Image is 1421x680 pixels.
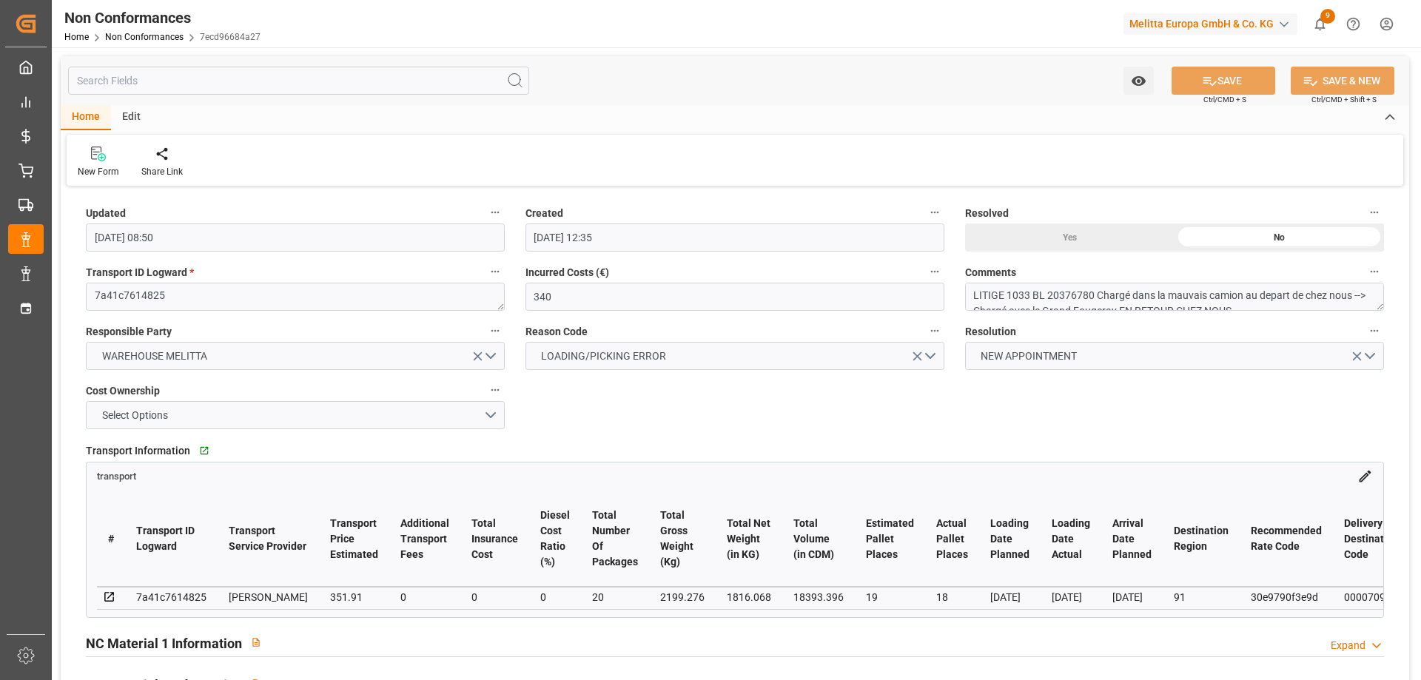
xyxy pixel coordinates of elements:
span: transport [97,471,136,482]
a: Non Conformances [105,32,184,42]
button: Transport ID Logward * [486,262,505,281]
th: Loading Date Planned [979,491,1041,587]
input: DD-MM-YYYY HH:MM [86,223,505,252]
button: SAVE & NEW [1291,67,1394,95]
textarea: 7a41c7614825 [86,283,505,311]
button: open menu [86,401,505,429]
input: DD-MM-YYYY HH:MM [525,223,944,252]
button: show 9 new notifications [1303,7,1337,41]
div: Expand [1331,638,1365,653]
th: Total Number Of Packages [581,491,649,587]
textarea: LITIGE 1033 BL 20376780 Chargé dans la mauvais camion au depart de chez nous --> Chargé avec le G... [965,283,1384,311]
button: Cost Ownership [486,380,505,400]
button: open menu [86,342,505,370]
button: open menu [525,342,944,370]
a: transport [97,469,136,481]
span: Updated [86,206,126,221]
th: Arrival Date Planned [1101,491,1163,587]
span: Cost Ownership [86,383,160,399]
h2: NC Material 1 Information [86,633,242,653]
th: Transport Price Estimated [319,491,389,587]
div: Non Conformances [64,7,261,29]
input: Search Fields [68,67,529,95]
button: Melitta Europa GmbH & Co. KG [1123,10,1303,38]
th: Recommended Rate Code [1240,491,1333,587]
th: Transport ID Logward [125,491,218,587]
span: Reason Code [525,324,588,340]
div: Yes [965,223,1175,252]
div: 0 [471,588,518,606]
span: Ctrl/CMD + Shift + S [1311,94,1377,105]
span: Incurred Costs (€) [525,265,609,280]
th: Transport Service Provider [218,491,319,587]
div: [DATE] [1112,588,1152,606]
button: open menu [1123,67,1154,95]
div: No [1175,223,1384,252]
span: Transport Information [86,443,190,459]
th: Additional Transport Fees [389,491,460,587]
div: 0 [400,588,449,606]
span: Ctrl/CMD + S [1203,94,1246,105]
button: Resolved [1365,203,1384,222]
span: Select Options [95,408,175,423]
div: Share Link [141,165,183,178]
button: Responsible Party [486,321,505,340]
th: Delivery Destination Code [1333,491,1414,587]
th: # [97,491,125,587]
th: Total Gross Weight (Kg) [649,491,716,587]
div: 0000709476 [1344,588,1403,606]
span: 9 [1320,9,1335,24]
div: New Form [78,165,119,178]
button: View description [242,628,270,656]
th: Destination Region [1163,491,1240,587]
div: 7a41c7614825 [136,588,206,606]
div: 18393.396 [793,588,844,606]
div: 2199.276 [660,588,705,606]
th: Loading Date Actual [1041,491,1101,587]
span: Responsible Party [86,324,172,340]
span: Comments [965,265,1016,280]
div: 0 [540,588,570,606]
div: 351.91 [330,588,378,606]
button: Comments [1365,262,1384,281]
th: Total Net Weight (in KG) [716,491,782,587]
span: Created [525,206,563,221]
th: Total Volume (in CDM) [782,491,855,587]
button: Created [925,203,944,222]
button: Reason Code [925,321,944,340]
span: NEW APPOINTMENT [973,349,1084,364]
button: Help Center [1337,7,1370,41]
th: Actual Pallet Places [925,491,979,587]
button: Resolution [1365,321,1384,340]
div: [DATE] [990,588,1029,606]
a: Home [64,32,89,42]
span: LOADING/PICKING ERROR [534,349,673,364]
button: Incurred Costs (€) [925,262,944,281]
div: 20 [592,588,638,606]
button: Updated [486,203,505,222]
span: Resolution [965,324,1016,340]
div: 91 [1174,588,1229,606]
span: Transport ID Logward [86,265,194,280]
th: Diesel Cost Ratio (%) [529,491,581,587]
button: SAVE [1172,67,1275,95]
div: 1816.068 [727,588,771,606]
div: Melitta Europa GmbH & Co. KG [1123,13,1297,35]
button: open menu [965,342,1384,370]
div: Home [61,105,111,130]
th: Total Insurance Cost [460,491,529,587]
span: WAREHOUSE MELITTA [95,349,215,364]
span: Resolved [965,206,1009,221]
div: 30e9790f3e9d [1251,588,1322,606]
div: [DATE] [1052,588,1090,606]
div: Edit [111,105,152,130]
div: 18 [936,588,968,606]
th: Estimated Pallet Places [855,491,925,587]
div: [PERSON_NAME] [229,588,308,606]
div: 19 [866,588,914,606]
